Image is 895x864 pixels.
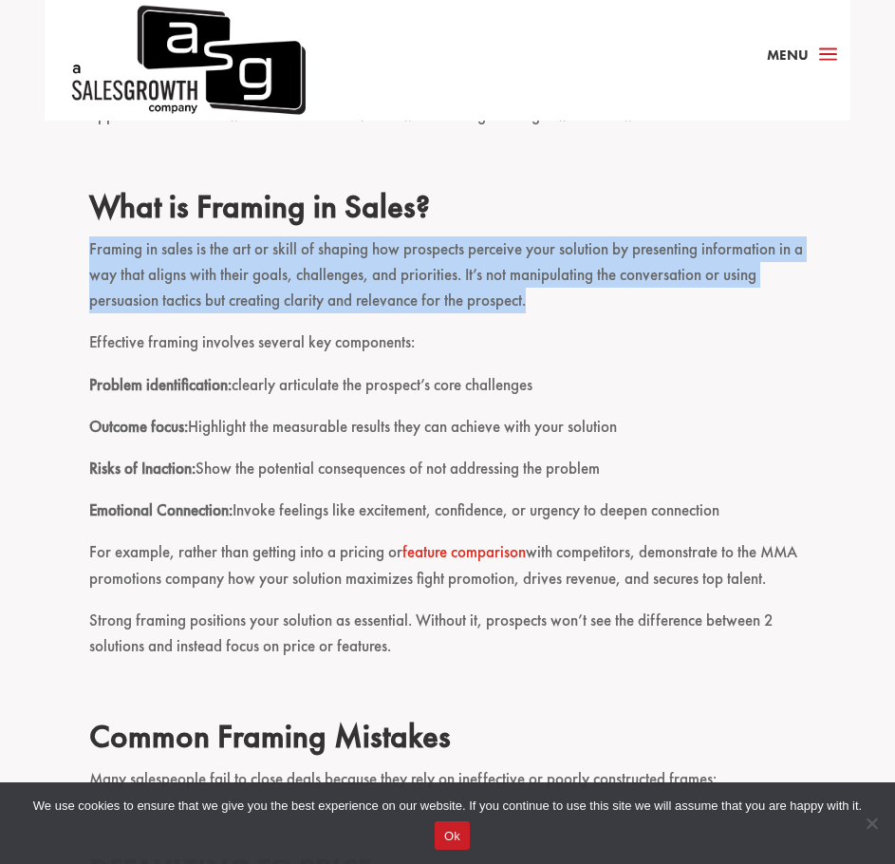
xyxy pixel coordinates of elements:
[89,458,196,479] strong: Risks of Inaction:
[89,539,805,607] p: For example, rather than getting into a pricing or with competitors, demonstrate to the MMA promo...
[89,499,233,520] strong: Emotional Connection:
[89,608,805,675] p: Strong framing positions your solution as essential. Without it, prospects won’t see the differen...
[89,187,805,236] h2: What is Framing in Sales?
[89,329,805,371] p: Effective framing involves several key components:
[89,456,805,498] p: Show the potential consequences of not addressing the problem
[435,821,470,850] button: Ok
[89,374,232,395] strong: Problem identification:
[767,46,809,65] span: Menu
[89,414,805,456] p: Highlight the measurable results they can achieve with your solution
[33,797,862,816] span: We use cookies to ensure that we give you the best experience on our website. If you continue to ...
[89,766,805,808] p: Many salespeople fail to close deals because they rely on ineffective or poorly constructed frames:
[813,41,843,69] span: a
[89,498,805,539] p: Invoke feelings like excitement, confidence, or urgency to deepen connection
[89,236,805,330] p: Framing in sales is the art or skill of shaping how prospects perceive your solution by presentin...
[89,372,805,414] p: clearly articulate the prospect’s core challenges
[89,416,188,437] strong: Outcome focus:
[862,814,881,833] span: No
[89,717,805,766] h2: Common Framing Mistakes
[402,541,526,562] a: feature comparison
